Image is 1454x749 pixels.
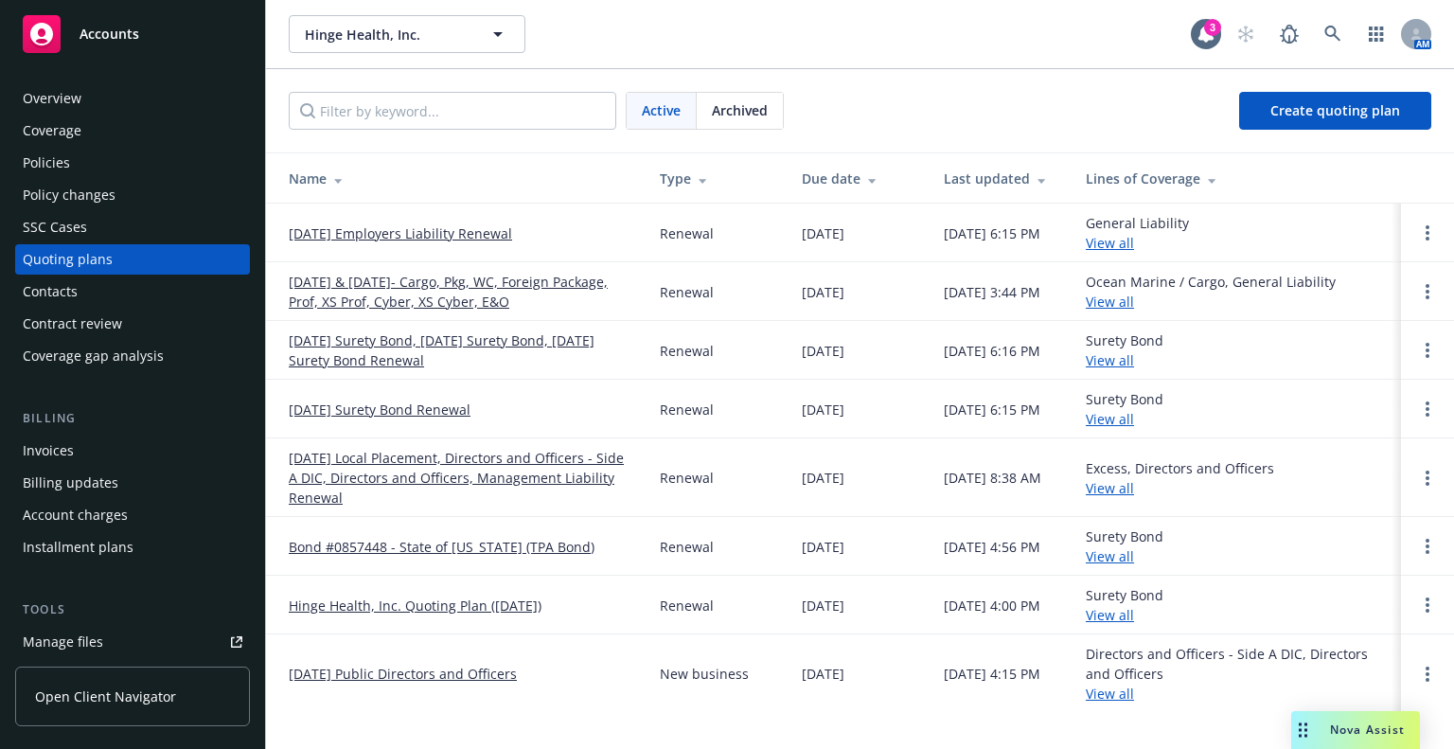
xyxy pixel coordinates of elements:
span: Hinge Health, Inc. [305,25,469,45]
a: Open options [1416,280,1439,303]
span: Accounts [80,27,139,42]
a: Create quoting plan [1239,92,1431,130]
div: Manage files [23,627,103,657]
div: Coverage gap analysis [23,341,164,371]
div: Contacts [23,276,78,307]
div: Surety Bond [1086,585,1163,625]
span: Nova Assist [1330,722,1405,738]
div: Renewal [660,223,714,243]
a: [DATE] Employers Liability Renewal [289,223,512,243]
a: Installment plans [15,532,250,562]
div: Type [660,169,771,188]
div: Surety Bond [1086,389,1163,429]
div: Lines of Coverage [1086,169,1386,188]
span: Create quoting plan [1270,101,1400,119]
div: [DATE] 8:38 AM [944,468,1041,488]
div: Contract review [23,309,122,339]
div: [DATE] [802,223,844,243]
div: Tools [15,600,250,619]
div: SSC Cases [23,212,87,242]
div: Overview [23,83,81,114]
input: Filter by keyword... [289,92,616,130]
button: Nova Assist [1291,711,1420,749]
a: Open options [1416,467,1439,490]
div: Drag to move [1291,711,1315,749]
a: View all [1086,685,1134,703]
a: Policy changes [15,180,250,210]
div: [DATE] [802,596,844,615]
div: Ocean Marine / Cargo, General Liability [1086,272,1336,312]
div: [DATE] [802,468,844,488]
a: Open options [1416,222,1439,244]
a: [DATE] Public Directors and Officers [289,664,517,684]
a: Quoting plans [15,244,250,275]
div: Quoting plans [23,244,113,275]
a: Overview [15,83,250,114]
a: [DATE] Local Placement, Directors and Officers - Side A DIC, Directors and Officers, Management L... [289,448,629,508]
div: Coverage [23,116,81,146]
div: [DATE] [802,341,844,361]
div: [DATE] [802,537,844,557]
a: Open options [1416,339,1439,362]
div: General Liability [1086,213,1189,253]
button: Hinge Health, Inc. [289,15,525,53]
a: View all [1086,293,1134,311]
div: [DATE] [802,282,844,302]
a: Accounts [15,8,250,61]
div: Renewal [660,596,714,615]
span: Archived [712,100,768,120]
div: Excess, Directors and Officers [1086,458,1274,498]
div: Billing updates [23,468,118,498]
div: Policy changes [23,180,115,210]
a: Open options [1416,594,1439,616]
a: View all [1086,479,1134,497]
a: [DATE] Surety Bond, [DATE] Surety Bond, [DATE] Surety Bond Renewal [289,330,629,370]
a: Account charges [15,500,250,530]
div: Directors and Officers - Side A DIC, Directors and Officers [1086,644,1386,704]
a: Contract review [15,309,250,339]
div: Surety Bond [1086,330,1163,370]
a: View all [1086,410,1134,428]
div: Billing [15,409,250,428]
span: Open Client Navigator [35,687,176,706]
a: Coverage [15,116,250,146]
a: Open options [1416,535,1439,558]
div: Renewal [660,400,714,419]
div: 3 [1204,19,1221,36]
a: Manage files [15,627,250,657]
a: Coverage gap analysis [15,341,250,371]
a: Invoices [15,436,250,466]
div: Policies [23,148,70,178]
div: Account charges [23,500,128,530]
div: [DATE] 4:00 PM [944,596,1040,615]
span: Active [642,100,681,120]
div: [DATE] 3:44 PM [944,282,1040,302]
div: [DATE] 4:56 PM [944,537,1040,557]
a: Switch app [1357,15,1395,53]
div: [DATE] 4:15 PM [944,664,1040,684]
a: Open options [1416,398,1439,420]
div: [DATE] 6:16 PM [944,341,1040,361]
div: New business [660,664,749,684]
div: Installment plans [23,532,133,562]
div: [DATE] [802,664,844,684]
a: Policies [15,148,250,178]
div: [DATE] 6:15 PM [944,400,1040,419]
a: Billing updates [15,468,250,498]
a: Contacts [15,276,250,307]
a: View all [1086,234,1134,252]
a: SSC Cases [15,212,250,242]
div: Renewal [660,341,714,361]
div: [DATE] [802,400,844,419]
div: Renewal [660,468,714,488]
div: Name [289,169,629,188]
a: Search [1314,15,1352,53]
a: Report a Bug [1270,15,1308,53]
a: [DATE] Surety Bond Renewal [289,400,470,419]
a: Bond #0857448 - State of [US_STATE] (TPA Bond) [289,537,594,557]
a: View all [1086,606,1134,624]
a: [DATE] & [DATE]- Cargo, Pkg, WC, Foreign Package, Prof, XS Prof, Cyber, XS Cyber, E&O [289,272,629,312]
div: Surety Bond [1086,526,1163,566]
a: Open options [1416,663,1439,686]
div: Renewal [660,282,714,302]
